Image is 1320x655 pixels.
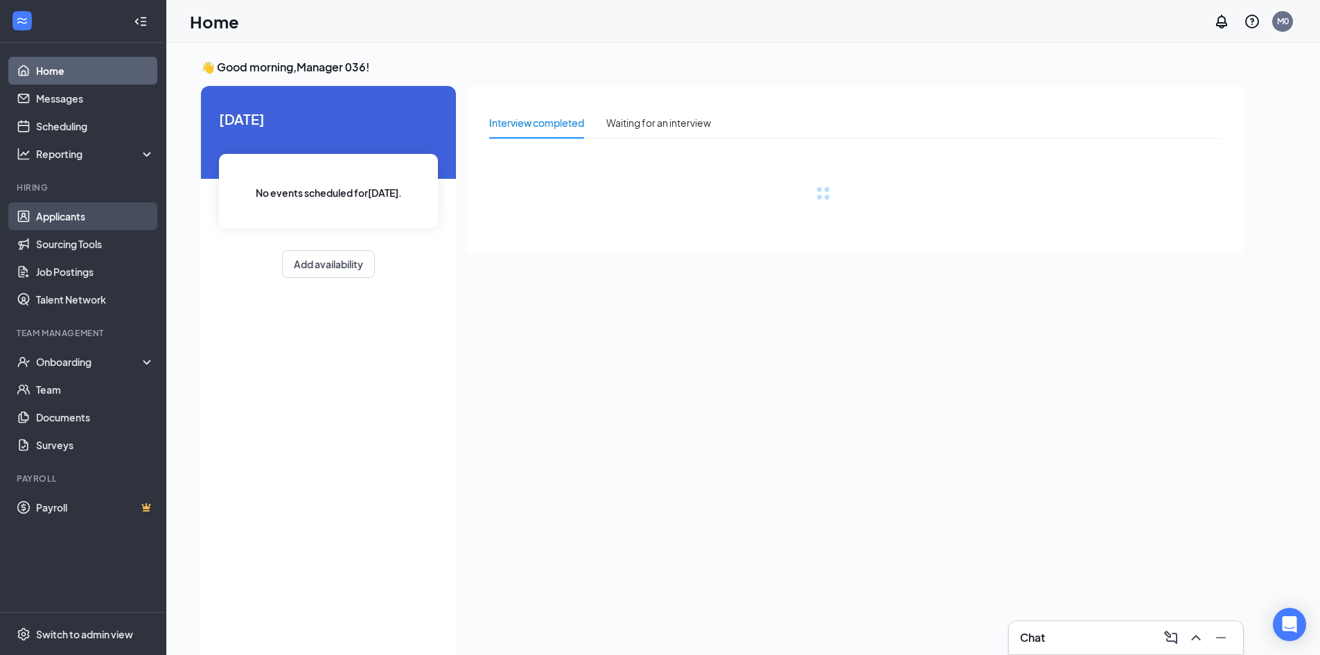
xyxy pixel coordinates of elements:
svg: QuestionInfo [1244,13,1260,30]
svg: Settings [17,627,30,641]
a: Job Postings [36,258,155,286]
button: ChevronUp [1185,627,1207,649]
a: Messages [36,85,155,112]
div: Hiring [17,182,152,193]
a: Scheduling [36,112,155,140]
div: Waiting for an interview [606,115,711,130]
a: Talent Network [36,286,155,313]
a: Surveys [36,431,155,459]
button: Minimize [1210,627,1232,649]
svg: Notifications [1213,13,1230,30]
div: Team Management [17,327,152,339]
div: Onboarding [36,355,143,369]
svg: Minimize [1213,629,1229,646]
div: M0 [1277,15,1289,27]
svg: ChevronUp [1188,629,1204,646]
a: Home [36,57,155,85]
div: Open Intercom Messenger [1273,608,1306,641]
span: No events scheduled for [DATE] . [256,185,402,200]
svg: UserCheck [17,355,30,369]
a: Team [36,376,155,403]
svg: WorkstreamLogo [15,14,29,28]
a: Documents [36,403,155,431]
div: Interview completed [489,115,584,130]
h3: Chat [1020,630,1045,645]
svg: Collapse [134,15,148,28]
a: Applicants [36,202,155,230]
svg: ComposeMessage [1163,629,1179,646]
a: Sourcing Tools [36,230,155,258]
h3: 👋 Good morning, Manager 036 ! [201,60,1243,75]
h1: Home [190,10,239,33]
svg: Analysis [17,147,30,161]
div: Switch to admin view [36,627,133,641]
button: ComposeMessage [1160,627,1182,649]
span: [DATE] [219,108,438,130]
div: Reporting [36,147,155,161]
a: PayrollCrown [36,494,155,521]
div: Payroll [17,473,152,484]
button: Add availability [282,250,375,278]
